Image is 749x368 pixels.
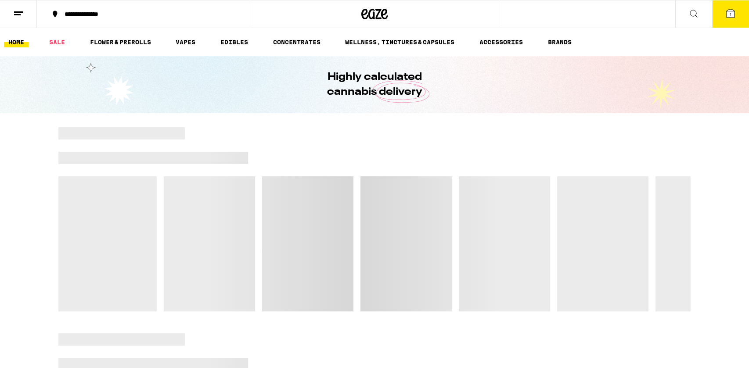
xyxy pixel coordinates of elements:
[475,37,527,47] a: ACCESSORIES
[544,37,576,47] a: BRANDS
[269,37,325,47] a: CONCENTRATES
[712,0,749,28] button: 1
[341,37,459,47] a: WELLNESS, TINCTURES & CAPSULES
[45,37,69,47] a: SALE
[4,37,29,47] a: HOME
[216,37,252,47] a: EDIBLES
[171,37,200,47] a: VAPES
[86,37,155,47] a: FLOWER & PREROLLS
[729,12,732,17] span: 1
[302,70,447,100] h1: Highly calculated cannabis delivery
